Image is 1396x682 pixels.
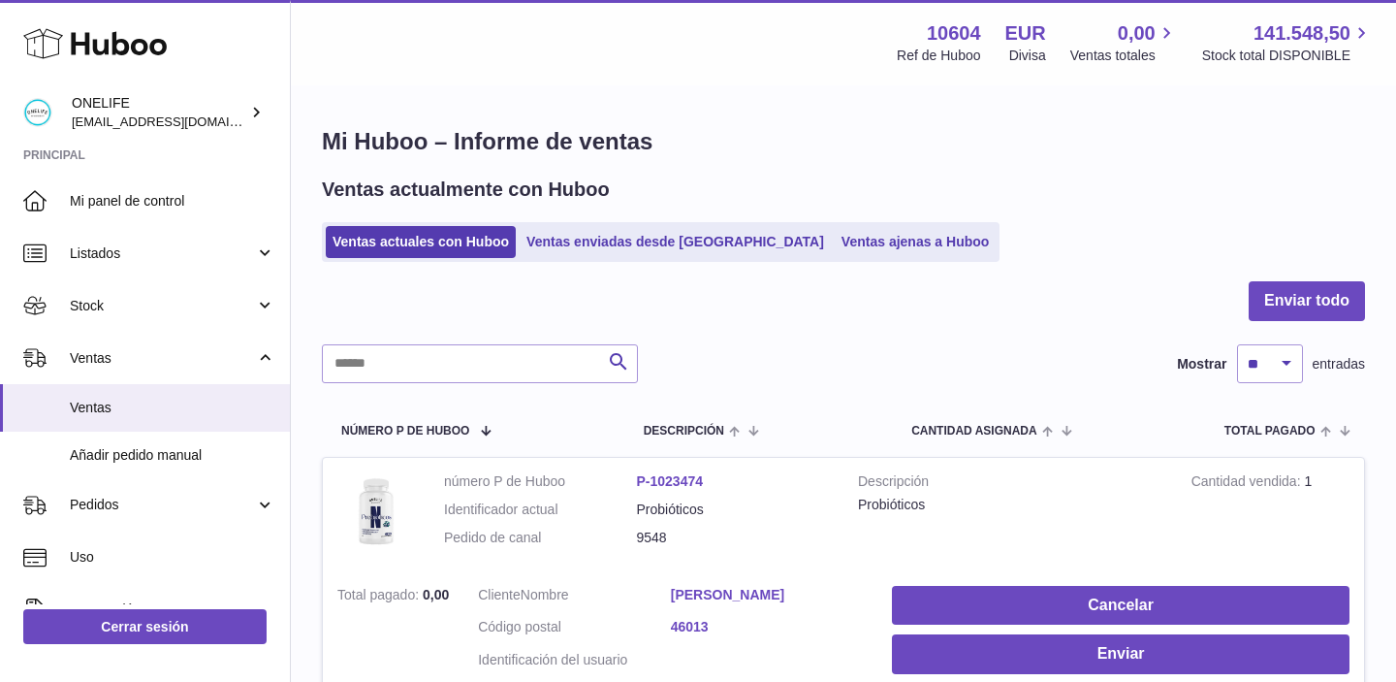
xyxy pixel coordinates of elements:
[1313,355,1365,373] span: entradas
[478,587,521,602] span: Cliente
[892,634,1349,674] button: Enviar
[322,177,610,203] h2: Ventas actualmente con Huboo
[1202,20,1373,65] a: 141.548,50 Stock total DISPONIBLE
[478,618,671,641] dt: Código postal
[70,244,255,263] span: Listados
[1070,47,1178,65] span: Ventas totales
[326,226,516,258] a: Ventas actuales con Huboo
[70,496,255,514] span: Pedidos
[70,192,275,211] span: Mi panel de control
[423,587,449,602] span: 0,00
[23,609,267,644] a: Cerrar sesión
[1191,473,1305,494] strong: Cantidad vendida
[322,126,1365,157] h1: Mi Huboo – Informe de ventas
[70,548,275,567] span: Uso
[835,226,997,258] a: Ventas ajenas a Huboo
[70,349,255,368] span: Ventas
[478,651,671,669] dt: Identificación del usuario
[70,601,255,619] span: Facturación y pagos
[70,446,275,465] span: Añadir pedido manual
[858,496,1162,514] div: Probióticos
[72,114,285,129] span: [EMAIL_ADDRESS][DOMAIN_NAME]
[644,425,724,438] span: Descripción
[637,473,704,489] a: P-1023474
[444,529,637,547] dt: Pedido de canal
[927,20,981,47] strong: 10604
[72,94,246,131] div: ONELIFE
[70,399,275,417] span: Ventas
[911,425,1037,438] span: Cantidad ASIGNADA
[444,472,637,491] dt: número P de Huboo
[671,618,864,636] a: 46013
[1005,20,1046,47] strong: EUR
[858,472,1162,496] strong: Descripción
[337,472,415,550] img: 106041736935981.png
[1249,281,1365,321] button: Enviar todo
[637,501,830,519] dd: Probióticos
[1202,47,1373,65] span: Stock total DISPONIBLE
[444,501,637,519] dt: Identificador actual
[520,226,831,258] a: Ventas enviadas desde [GEOGRAPHIC_DATA]
[1224,425,1316,438] span: Total pagado
[892,586,1349,626] button: Cancelar
[1177,355,1226,373] label: Mostrar
[341,425,469,438] span: número P de Huboo
[478,586,671,609] dt: Nombre
[671,586,864,604] a: [PERSON_NAME]
[70,297,255,315] span: Stock
[1009,47,1046,65] div: Divisa
[1118,20,1156,47] span: 0,00
[1177,458,1364,571] td: 1
[897,47,980,65] div: Ref de Huboo
[637,529,830,547] dd: 9548
[1253,20,1350,47] span: 141.548,50
[337,587,423,607] strong: Total pagado
[23,98,52,127] img: administracion@onelifespain.com
[1070,20,1178,65] a: 0,00 Ventas totales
